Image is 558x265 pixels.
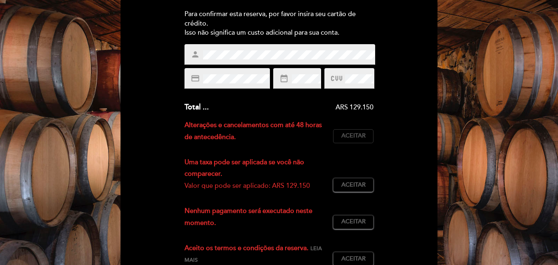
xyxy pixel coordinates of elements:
span: Leia mais [184,245,322,264]
button: Aceitar [333,178,374,192]
div: Para confirmar esta reserva, por favor insira seu cartão de crédito. Isso não significa um custo ... [184,9,374,38]
span: Aceitar [341,218,366,226]
i: person [191,50,200,59]
i: date_range [279,74,288,83]
div: ARS 129.150 [209,103,374,112]
i: credit_card [191,74,200,83]
span: Aceitar [341,132,366,140]
div: Uma taxa pode ser aplicada se você não comparecer. [184,156,327,180]
div: Alterações e cancelamentos com até 48 horas de antecedência. [184,119,333,143]
span: Aceitar [341,255,366,263]
span: Total ... [184,102,209,111]
div: Nenhum pagamento será executado neste momento. [184,205,333,229]
button: Aceitar [333,129,374,143]
span: Aceitar [341,181,366,189]
button: Aceitar [333,215,374,229]
div: Valor que pode ser aplicado: ARS 129.150 [184,180,327,192]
